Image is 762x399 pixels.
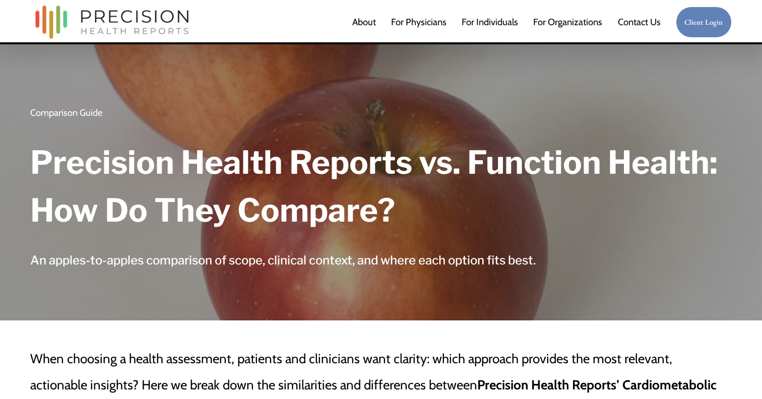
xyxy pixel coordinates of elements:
[533,12,602,32] a: folder dropdown
[462,12,518,32] a: For Individuals
[581,270,762,399] iframe: Chat Widget
[618,12,661,32] a: Contact Us
[30,104,731,122] p: Comparison Guide
[30,143,724,230] strong: Precision Health Reports vs. Function Health: How Do They Compare?
[30,250,731,271] h4: An apples-to-apples comparison of scope, clinical context, and where each option fits best.
[676,7,732,38] a: Client Login
[352,12,376,32] a: About
[533,13,602,32] span: For Organizations
[30,1,194,44] img: Precision Health Reports
[391,12,447,32] a: For Physicians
